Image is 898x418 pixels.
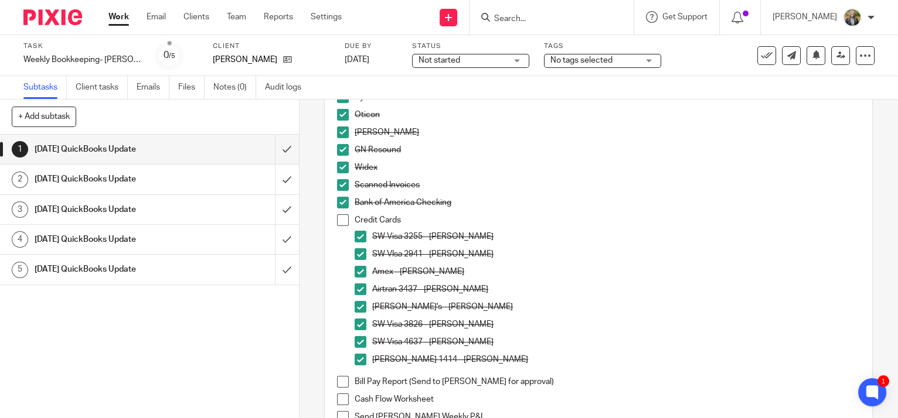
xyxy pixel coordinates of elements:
[372,318,860,330] p: SW Visa 3826 - [PERSON_NAME]
[773,11,837,23] p: [PERSON_NAME]
[35,261,187,278] h1: [DATE] QuickBooks Update
[355,393,860,405] p: Cash Flow Worksheet
[544,42,661,51] label: Tags
[35,170,187,188] h1: [DATE] QuickBooks Update
[355,179,860,191] p: Scanned Invoices
[12,107,76,126] button: + Add subtask
[372,354,860,365] p: [PERSON_NAME] 1414 - [PERSON_NAME]
[372,231,860,242] p: SW Visa 3255 - [PERSON_NAME]
[213,76,256,99] a: Notes (0)
[147,11,166,23] a: Email
[265,76,310,99] a: Audit logs
[35,201,187,218] h1: [DATE] QuickBooks Update
[264,11,293,23] a: Reports
[178,76,205,99] a: Files
[35,141,187,158] h1: [DATE] QuickBooks Update
[169,53,175,59] small: /5
[227,11,246,23] a: Team
[12,141,28,157] div: 1
[183,11,209,23] a: Clients
[12,201,28,218] div: 3
[23,9,82,25] img: Pixie
[23,54,141,66] div: Weekly Bookkeeping- [PERSON_NAME]
[372,266,860,277] p: Amex - [PERSON_NAME]
[76,76,128,99] a: Client tasks
[355,214,860,226] p: Credit Cards
[213,42,330,51] label: Client
[372,301,860,313] p: [PERSON_NAME]'s - [PERSON_NAME]
[311,11,342,23] a: Settings
[345,42,397,51] label: Due by
[372,336,860,348] p: SW Visa 4637 - [PERSON_NAME]
[137,76,169,99] a: Emails
[23,54,141,66] div: Weekly Bookkeeping- Petruzzi
[493,14,598,25] input: Search
[419,56,460,64] span: Not started
[12,231,28,248] div: 4
[877,375,889,387] div: 1
[12,172,28,188] div: 2
[35,231,187,248] h1: [DATE] QuickBooks Update
[412,42,529,51] label: Status
[12,262,28,278] div: 5
[355,109,860,121] p: Oticon
[372,248,860,260] p: SW VIsa 2941 - [PERSON_NAME]
[355,376,860,388] p: Bill Pay Report (Send to [PERSON_NAME] for approval)
[164,49,175,62] div: 0
[355,144,860,156] p: GN Resound
[843,8,862,27] img: image.jpg
[213,54,277,66] p: [PERSON_NAME]
[550,56,613,64] span: No tags selected
[108,11,129,23] a: Work
[372,283,860,295] p: Airtran 3437 - [PERSON_NAME]
[345,56,369,64] span: [DATE]
[23,42,141,51] label: Task
[355,162,860,173] p: Widex
[355,197,860,208] p: Bank of America Checking
[355,126,860,138] p: [PERSON_NAME]
[662,13,707,21] span: Get Support
[23,76,67,99] a: Subtasks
